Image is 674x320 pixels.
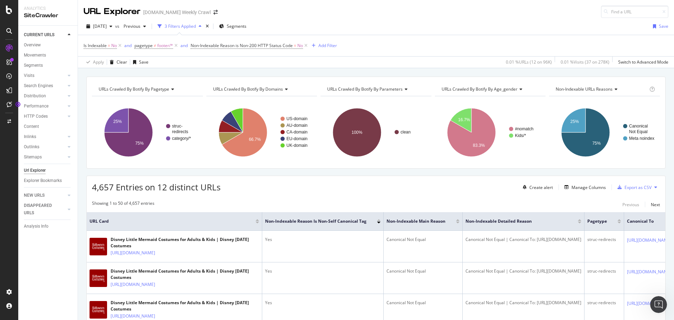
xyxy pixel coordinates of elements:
span: Non-Indexable URLs Reasons [556,86,613,92]
div: HTTP Codes [24,113,48,120]
div: SiteCrawler [24,12,72,20]
div: Overview [24,41,41,49]
span: Is Indexable [84,43,107,48]
span: 2025 Aug. 12th [93,23,107,29]
img: main image [90,301,107,319]
button: Export as CSV [615,182,652,193]
span: No [297,41,303,51]
text: 25% [113,119,122,124]
span: No [111,41,117,51]
button: Apply [84,57,104,68]
div: NEW URLS [24,192,45,199]
a: Url Explorer [24,167,73,174]
span: 4,657 Entries on 12 distinct URLs [92,181,220,193]
a: Overview [24,41,73,49]
a: Performance [24,103,66,110]
a: CURRENT URLS [24,31,66,39]
div: Save [139,59,148,65]
input: Find a URL [601,6,668,18]
div: A chart. [321,102,431,163]
text: US-domain [286,116,308,121]
text: struc- [172,124,183,129]
div: Save [659,23,668,29]
h4: URLs Crawled By Botify By pagetype [97,84,197,95]
span: footer/* [157,41,173,51]
text: 66.7% [249,137,261,142]
text: 75% [135,141,144,146]
div: Export as CSV [625,184,652,190]
h4: Non-Indexable URLs Reasons [554,84,648,95]
div: Apply [93,59,104,65]
a: Content [24,123,73,130]
svg: A chart. [92,102,203,163]
div: Analysis Info [24,223,48,230]
a: Segments [24,62,73,69]
div: Tooltip anchor [15,101,21,107]
button: Save [650,21,668,32]
div: Manage Columns [571,184,606,190]
div: times [204,23,210,30]
a: Analysis Info [24,223,73,230]
text: 16.7% [458,117,470,122]
button: [DATE] [84,21,115,32]
div: 0.01 % Visits ( 37 on 278K ) [561,59,609,65]
div: A chart. [206,102,317,163]
div: arrow-right-arrow-left [213,10,218,15]
text: Not Equal [629,129,648,134]
div: Sitemaps [24,154,42,161]
text: redirects [172,129,188,134]
div: Next [651,202,660,208]
text: category/* [172,136,191,141]
img: main image [90,269,107,287]
span: Segments [227,23,246,29]
button: Next [651,200,660,209]
div: 0.01 % URLs ( 12 on 96K ) [506,59,552,65]
img: main image [90,238,107,255]
div: Performance [24,103,48,110]
div: Switch to Advanced Mode [618,59,668,65]
div: Canonical Not Equal | Canonical To: [URL][DOMAIN_NAME] [465,236,581,243]
div: Canonical Not Equal [386,236,460,243]
div: Canonical Not Equal | Canonical To: [URL][DOMAIN_NAME] [465,268,581,274]
text: 25% [570,119,579,124]
div: Yes [265,236,381,243]
h4: URLs Crawled By Botify By parameters [326,84,425,95]
div: DISAPPEARED URLS [24,202,59,217]
button: Save [130,57,148,68]
div: Previous [622,202,639,208]
a: Search Engines [24,82,66,90]
div: Showing 1 to 50 of 4,657 entries [92,200,154,209]
div: Inlinks [24,133,36,141]
button: Add Filter [309,41,337,50]
div: Search Engines [24,82,53,90]
div: Movements [24,52,46,59]
button: 3 Filters Applied [155,21,204,32]
div: Explorer Bookmarks [24,177,62,184]
div: Create alert [529,184,553,190]
text: AU-domain [286,123,308,128]
text: clean [401,130,411,135]
a: Distribution [24,92,66,100]
h4: URLs Crawled By Botify By age_gender [440,84,540,95]
text: Meta noindex [629,136,654,141]
text: Kids/* [515,133,526,138]
a: HTTP Codes [24,113,66,120]
span: pagetype [587,218,607,224]
div: Distribution [24,92,46,100]
svg: A chart. [435,102,546,163]
div: Analytics [24,6,72,12]
button: Segments [216,21,249,32]
div: Outlinks [24,143,39,151]
div: and [124,43,132,48]
span: pagetype [134,43,153,48]
text: CA-domain [286,130,308,135]
div: Canonical Not Equal [386,268,460,274]
div: Add Filter [318,43,337,48]
span: vs [115,23,121,29]
text: 100% [352,130,363,135]
span: URLs Crawled By Botify By age_gender [442,86,517,92]
a: DISAPPEARED URLS [24,202,66,217]
div: and [180,43,188,48]
div: CURRENT URLS [24,31,54,39]
div: URL Explorer [84,6,140,18]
